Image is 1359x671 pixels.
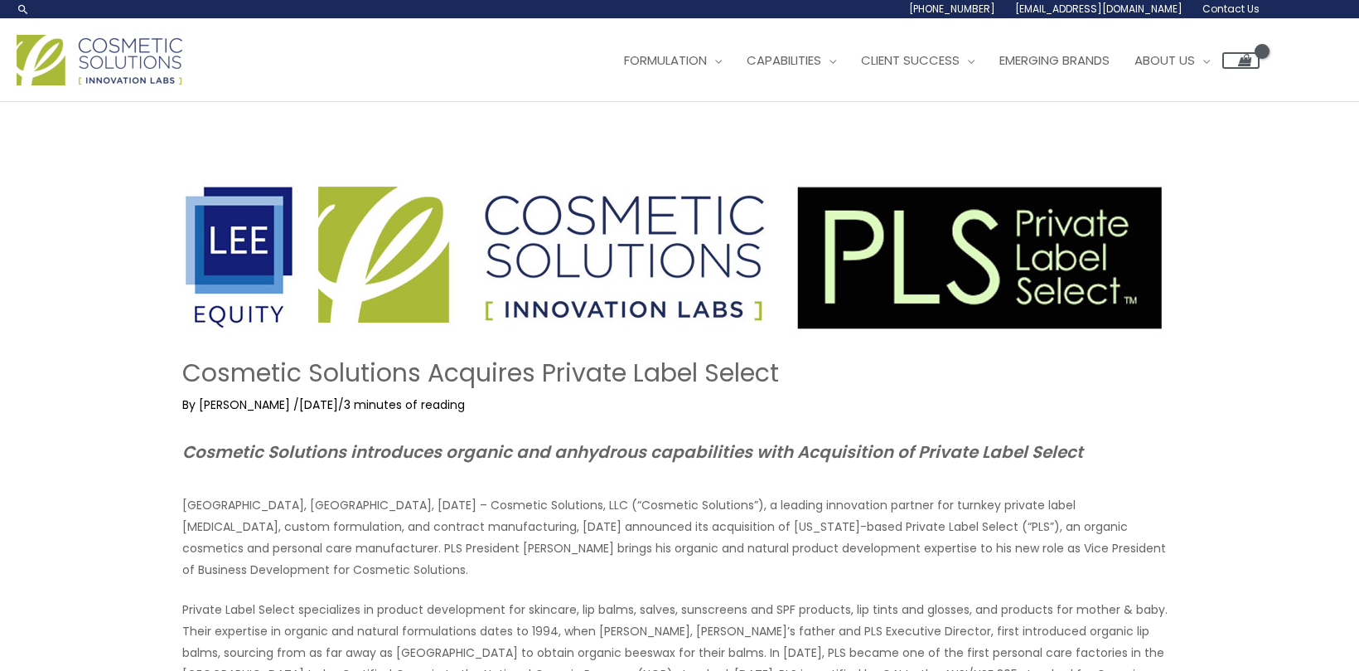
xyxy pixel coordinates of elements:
a: Formulation [612,36,734,85]
span: [DATE] [299,396,338,413]
em: Cosmetic Solutions introduces organic and anhydrous capabilities with [182,440,793,464]
a: [PERSON_NAME] [199,396,293,413]
span: [EMAIL_ADDRESS][DOMAIN_NAME] [1015,2,1182,16]
em: Acquisition of Private Label Select [797,440,1083,464]
span: Formulation [624,51,707,69]
p: [GEOGRAPHIC_DATA], [GEOGRAPHIC_DATA], [DATE] – Cosmetic Solutions, LLC (“Cosmetic Solutions”), a ... [182,494,1177,581]
a: Client Success [849,36,987,85]
a: Capabilities [734,36,849,85]
a: View Shopping Cart, empty [1222,52,1260,69]
a: About Us [1122,36,1222,85]
span: About Us [1134,51,1195,69]
nav: Site Navigation [599,36,1260,85]
span: Capabilities [747,51,821,69]
span: [PHONE_NUMBER] [909,2,995,16]
span: Emerging Brands [999,51,1110,69]
span: [PERSON_NAME] [199,396,290,413]
a: Emerging Brands [987,36,1122,85]
span: Contact Us [1202,2,1260,16]
a: Search icon link [17,2,30,16]
img: Cosmetic Solutions Logo [17,35,182,85]
h1: Cosmetic Solutions Acquires Private Label Select [182,358,1177,388]
span: 3 minutes of reading [344,396,465,413]
span: Client Success [861,51,960,69]
img: pls acquisition image [182,182,1167,335]
div: By / / [182,396,1177,413]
